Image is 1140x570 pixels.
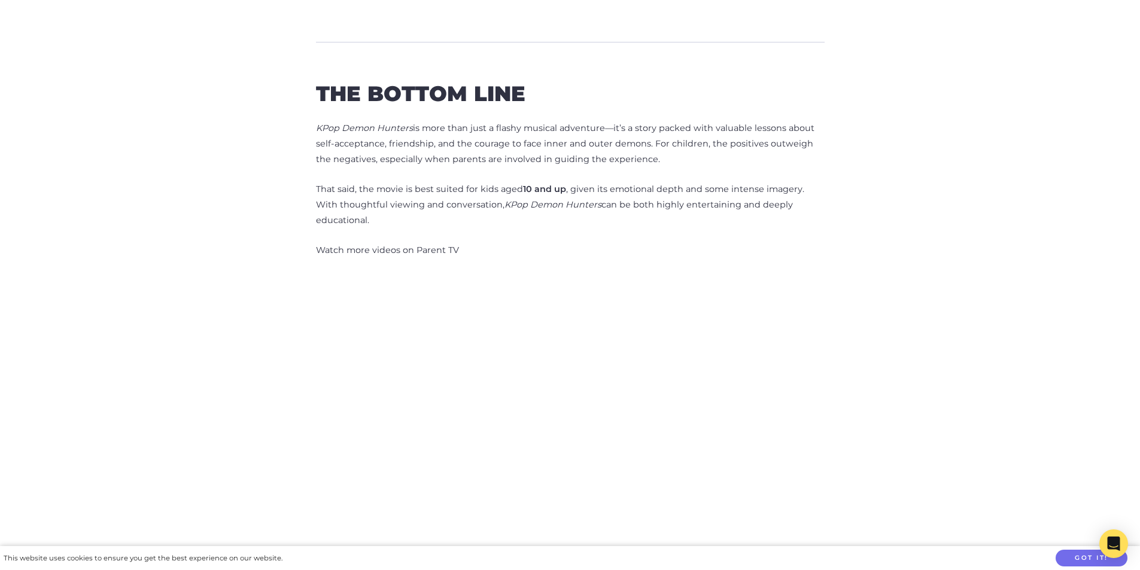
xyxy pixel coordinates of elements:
[504,199,601,210] em: KPop Demon Hunters
[316,123,413,133] em: KPop Demon Hunters
[316,121,825,167] p: is more than just a flashy musical adventure—it’s a story packed with valuable lessons about self...
[4,552,282,565] div: This website uses cookies to ensure you get the best experience on our website.
[1056,550,1127,567] button: Got it!
[316,182,825,228] p: That said, the movie is best suited for kids aged , given its emotional depth and some intense im...
[316,81,825,106] h2: The Bottom Line
[316,243,825,258] p: Watch more videos on Parent TV
[1099,529,1128,558] div: Open Intercom Messenger
[523,184,566,194] strong: 10 and up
